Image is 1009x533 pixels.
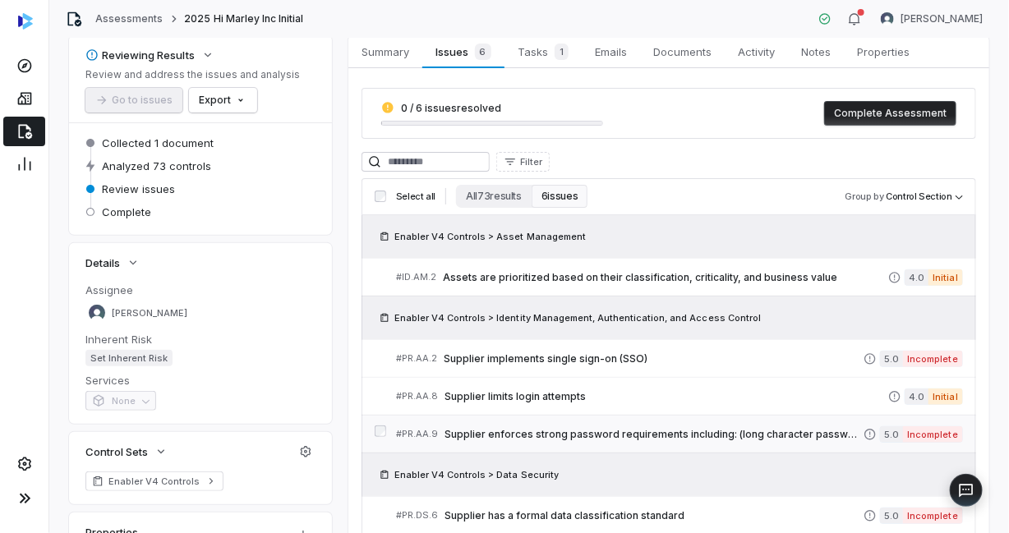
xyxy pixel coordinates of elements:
[85,48,195,62] div: Reviewing Results
[880,508,903,524] span: 5.0
[85,332,316,347] dt: Inherent Risk
[189,88,257,113] button: Export
[95,12,163,25] a: Assessments
[102,204,151,219] span: Complete
[520,156,542,168] span: Filter
[444,352,864,365] span: Supplier implements single sign-on (SSO)
[102,136,214,150] span: Collected 1 document
[845,191,884,202] span: Group by
[85,350,173,366] span: Set Inherent Risk
[475,44,491,60] span: 6
[102,181,175,196] span: Review issues
[396,428,438,440] span: # PR.AA.9
[394,468,559,481] span: Enabler V4 Controls > Data Security
[375,191,386,202] input: Select all
[102,159,211,173] span: Analyzed 73 controls
[824,101,956,126] button: Complete Assessment
[396,259,963,296] a: #ID.AM.2Assets are prioritized based on their classification, criticality, and business value4.0I...
[108,475,200,488] span: Enabler V4 Controls
[850,41,916,62] span: Properties
[396,352,437,365] span: # PR.AA.2
[456,185,532,208] button: All 73 results
[396,191,435,203] span: Select all
[880,351,903,367] span: 5.0
[396,378,963,415] a: #PR.AA.8Supplier limits login attempts4.0Initial
[396,416,963,453] a: #PR.AA.9Supplier enforces strong password requirements including: (long character passwords, pass...
[905,269,928,286] span: 4.0
[429,40,497,63] span: Issues
[445,390,888,403] span: Supplier limits login attempts
[85,373,316,388] dt: Services
[871,7,993,31] button: Anita Ritter avatar[PERSON_NAME]
[588,41,634,62] span: Emails
[396,340,963,377] a: #PR.AA.2Supplier implements single sign-on (SSO)5.0Incomplete
[396,509,438,522] span: # PR.DS.6
[928,388,963,405] span: Initial
[903,508,963,524] span: Incomplete
[112,307,187,319] span: [PERSON_NAME]
[445,509,864,522] span: Supplier has a formal data classification standard
[496,152,550,172] button: Filter
[795,41,837,62] span: Notes
[394,311,761,324] span: Enabler V4 Controls > Identity Management, Authentication, and Access Control
[85,471,223,491] a: Enabler V4 Controls
[731,41,781,62] span: Activity
[89,305,105,321] img: Anita Ritter avatar
[532,185,587,208] button: 6 issues
[901,12,983,25] span: [PERSON_NAME]
[85,255,120,270] span: Details
[880,426,903,443] span: 5.0
[647,41,718,62] span: Documents
[81,40,219,70] button: Reviewing Results
[85,283,316,297] dt: Assignee
[555,44,569,60] span: 1
[903,426,963,443] span: Incomplete
[445,428,864,441] span: Supplier enforces strong password requirements including: (long character passwords, password com...
[401,102,501,114] span: 0 / 6 issues resolved
[85,444,148,459] span: Control Sets
[85,68,300,81] p: Review and address the issues and analysis
[881,12,894,25] img: Anita Ritter avatar
[905,388,928,405] span: 4.0
[184,12,303,25] span: 2025 Hi Marley Inc Initial
[81,248,145,278] button: Details
[903,351,963,367] span: Incomplete
[394,230,586,243] span: Enabler V4 Controls > Asset Management
[18,13,33,30] img: svg%3e
[928,269,963,286] span: Initial
[511,40,575,63] span: Tasks
[81,437,173,466] button: Control Sets
[396,271,436,283] span: # ID.AM.2
[396,390,438,402] span: # PR.AA.8
[443,271,888,284] span: Assets are prioritized based on their classification, criticality, and business value
[355,41,416,62] span: Summary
